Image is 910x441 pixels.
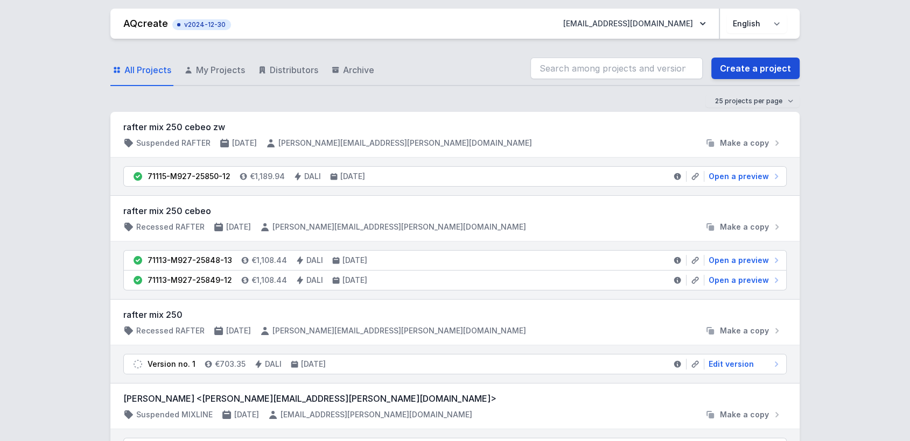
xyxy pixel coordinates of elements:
[720,138,769,148] span: Make a copy
[265,359,282,369] h4: DALI
[726,14,787,33] select: Choose language
[709,255,769,266] span: Open a preview
[272,222,526,232] h4: [PERSON_NAME][EMAIL_ADDRESS][PERSON_NAME][DOMAIN_NAME]
[709,171,769,182] span: Open a preview
[701,325,787,336] button: Make a copy
[272,325,526,336] h4: [PERSON_NAME][EMAIL_ADDRESS][PERSON_NAME][DOMAIN_NAME]
[720,409,769,420] span: Make a copy
[123,392,787,405] h3: [PERSON_NAME] <[PERSON_NAME][EMAIL_ADDRESS][PERSON_NAME][DOMAIN_NAME]>
[123,308,787,321] h3: rafter mix 250
[123,120,787,133] h3: rafter mix 250 cebeo zw
[234,409,259,420] h4: [DATE]
[342,255,367,266] h4: [DATE]
[343,63,374,76] span: Archive
[701,138,787,148] button: Make a copy
[226,325,251,336] h4: [DATE]
[172,17,231,30] button: v2024-12-30
[136,138,211,148] h4: Suspended RAFTER
[132,359,143,369] img: draft.svg
[148,275,232,286] div: 71113-M927-25849-12
[136,409,213,420] h4: Suspended MIXLINE
[704,359,782,369] a: Edit version
[711,58,800,79] a: Create a project
[124,63,171,76] span: All Projects
[270,63,318,76] span: Distributors
[720,325,769,336] span: Make a copy
[123,18,168,29] a: AQcreate
[251,275,287,286] h4: €1,108.44
[178,20,226,29] span: v2024-12-30
[306,255,323,266] h4: DALI
[704,171,782,182] a: Open a preview
[123,204,787,217] h3: rafter mix 250 cebeo
[226,222,251,232] h4: [DATE]
[278,138,532,148] h4: [PERSON_NAME][EMAIL_ADDRESS][PERSON_NAME][DOMAIN_NAME]
[704,255,782,266] a: Open a preview
[709,275,769,286] span: Open a preview
[251,255,287,266] h4: €1,108.44
[196,63,245,76] span: My Projects
[148,359,195,369] div: Version no. 1
[148,255,232,266] div: 71113-M927-25848-13
[329,55,376,86] a: Archive
[530,58,703,79] input: Search among projects and versions...
[720,222,769,232] span: Make a copy
[215,359,246,369] h4: €703.35
[701,409,787,420] button: Make a copy
[182,55,247,86] a: My Projects
[340,171,365,182] h4: [DATE]
[555,14,715,33] button: [EMAIL_ADDRESS][DOMAIN_NAME]
[136,325,205,336] h4: Recessed RAFTER
[342,275,367,286] h4: [DATE]
[281,409,472,420] h4: [EMAIL_ADDRESS][PERSON_NAME][DOMAIN_NAME]
[232,138,257,148] h4: [DATE]
[306,275,323,286] h4: DALI
[256,55,320,86] a: Distributors
[148,171,230,182] div: 71115-M927-25850-12
[701,222,787,232] button: Make a copy
[110,55,173,86] a: All Projects
[301,359,326,369] h4: [DATE]
[250,171,285,182] h4: €1,189.94
[709,359,754,369] span: Edit version
[136,222,205,232] h4: Recessed RAFTER
[304,171,321,182] h4: DALI
[704,275,782,286] a: Open a preview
